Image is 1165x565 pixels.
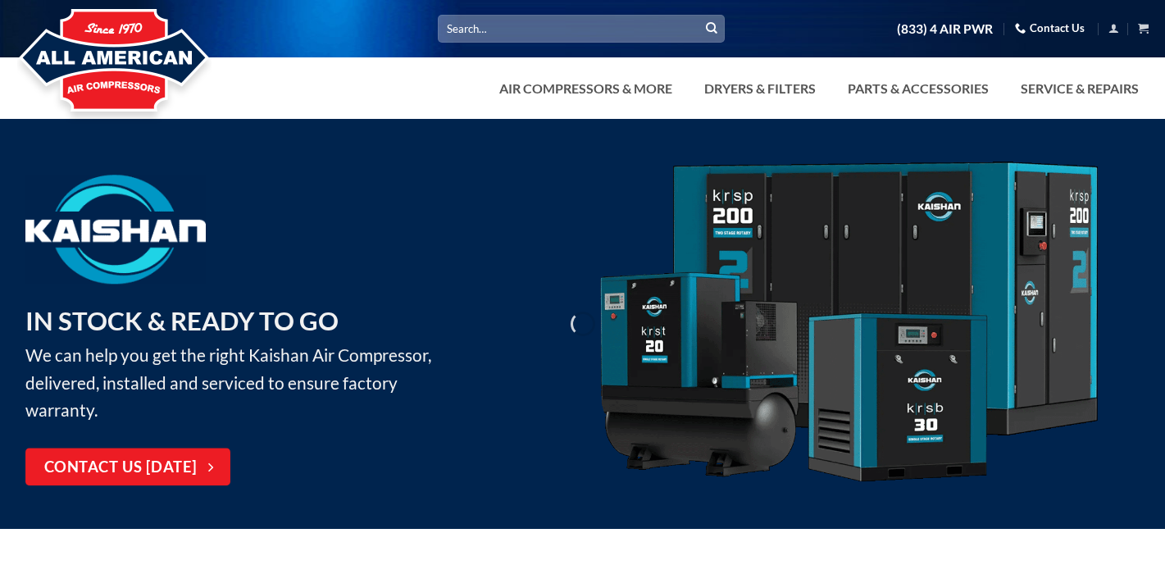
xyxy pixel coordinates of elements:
[489,72,682,105] a: Air Compressors & More
[438,15,725,42] input: Search…
[694,72,826,105] a: Dryers & Filters
[1108,18,1119,39] a: Login
[25,449,230,486] a: Contact Us [DATE]
[594,162,1103,487] img: Kaishan
[44,456,198,480] span: Contact Us [DATE]
[1011,72,1149,105] a: Service & Repairs
[699,16,724,41] button: Submit
[25,305,339,336] strong: IN STOCK & READY TO GO
[25,175,206,284] img: Kaishan
[897,15,993,43] a: (833) 4 AIR PWR
[25,301,456,424] p: We can help you get the right Kaishan Air Compressor, delivered, installed and serviced to ensure...
[1015,16,1085,41] a: Contact Us
[838,72,999,105] a: Parts & Accessories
